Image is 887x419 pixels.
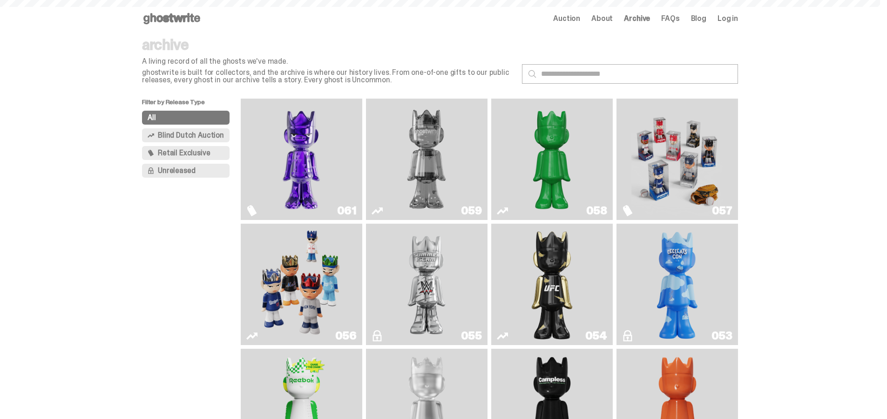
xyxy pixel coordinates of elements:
button: Retail Exclusive [142,146,230,160]
div: 054 [585,330,607,341]
p: ghostwrite is built for collectors, and the archive is where our history lives. From one-of-one g... [142,69,515,84]
p: archive [142,37,515,52]
span: Unreleased [158,167,195,174]
img: Schrödinger's ghost: Sunday Green [506,102,597,216]
span: Blind Dutch Auction [158,132,224,139]
a: Auction [553,15,580,22]
div: 055 [461,330,482,341]
a: Log in [718,15,738,22]
a: Game Face (2025) [246,227,357,341]
img: Ruby [528,227,577,341]
a: Archive [624,15,650,22]
img: Two [381,102,472,216]
div: 056 [335,330,357,341]
a: Ruby [497,227,607,341]
span: Retail Exclusive [158,149,210,157]
img: I Was There SummerSlam [381,227,472,341]
a: Two [372,102,482,216]
img: Game Face (2025) [256,227,347,341]
div: 059 [461,205,482,216]
img: Fantasy [256,102,347,216]
div: 057 [712,205,732,216]
p: A living record of all the ghosts we've made. [142,58,515,65]
img: Game Face (2025) [631,102,723,216]
div: 053 [711,330,732,341]
a: ghooooost [622,227,732,341]
a: Schrödinger's ghost: Sunday Green [497,102,607,216]
a: Game Face (2025) [622,102,732,216]
div: 058 [586,205,607,216]
a: FAQs [661,15,679,22]
span: All [148,114,156,121]
a: I Was There SummerSlam [372,227,482,341]
img: ghooooost [653,227,702,341]
button: All [142,111,230,125]
button: Blind Dutch Auction [142,128,230,142]
button: Unreleased [142,164,230,178]
a: About [591,15,613,22]
p: Filter by Release Type [142,99,241,111]
a: Blog [691,15,706,22]
div: 061 [337,205,357,216]
a: Fantasy [246,102,357,216]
